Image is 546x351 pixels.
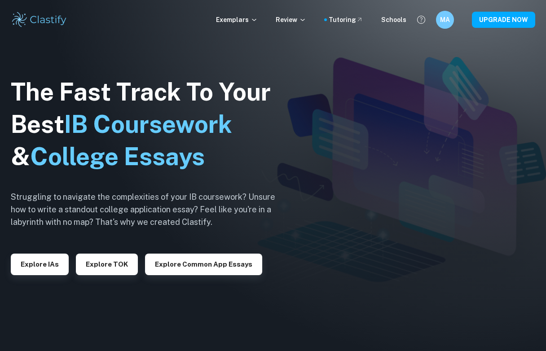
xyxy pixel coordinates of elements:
[11,254,69,275] button: Explore IAs
[11,259,69,268] a: Explore IAs
[472,12,535,28] button: UPGRADE NOW
[11,11,68,29] img: Clastify logo
[329,15,363,25] a: Tutoring
[76,254,138,275] button: Explore TOK
[436,11,454,29] button: MA
[11,191,289,228] h6: Struggling to navigate the complexities of your IB coursework? Unsure how to write a standout col...
[440,15,450,25] h6: MA
[145,254,262,275] button: Explore Common App essays
[30,142,205,171] span: College Essays
[381,15,406,25] a: Schools
[276,15,306,25] p: Review
[76,259,138,268] a: Explore TOK
[64,110,232,138] span: IB Coursework
[216,15,258,25] p: Exemplars
[145,259,262,268] a: Explore Common App essays
[414,12,429,27] button: Help and Feedback
[11,76,289,173] h1: The Fast Track To Your Best &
